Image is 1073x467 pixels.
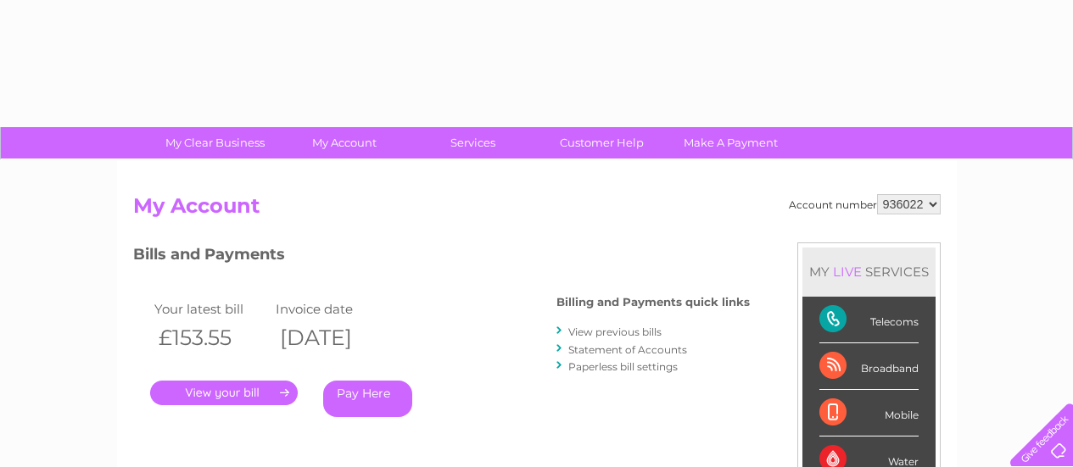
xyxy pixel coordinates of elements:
a: Pay Here [323,381,412,417]
a: My Account [274,127,414,158]
h2: My Account [133,194,941,226]
div: Mobile [819,390,919,436]
h4: Billing and Payments quick links [556,296,750,309]
td: Your latest bill [150,297,272,320]
div: Broadband [819,343,919,390]
a: Services [403,127,543,158]
div: LIVE [830,264,865,280]
a: Paperless bill settings [568,360,678,373]
th: [DATE] [271,320,394,355]
td: Invoice date [271,297,394,320]
a: Statement of Accounts [568,343,687,356]
div: Telecoms [819,297,919,343]
a: . [150,381,298,405]
div: MY SERVICES [802,247,936,296]
a: Make A Payment [661,127,801,158]
a: My Clear Business [145,127,285,158]
a: Customer Help [532,127,672,158]
th: £153.55 [150,320,272,355]
a: View previous bills [568,325,662,338]
h3: Bills and Payments [133,242,750,272]
div: Account number [789,194,941,214]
